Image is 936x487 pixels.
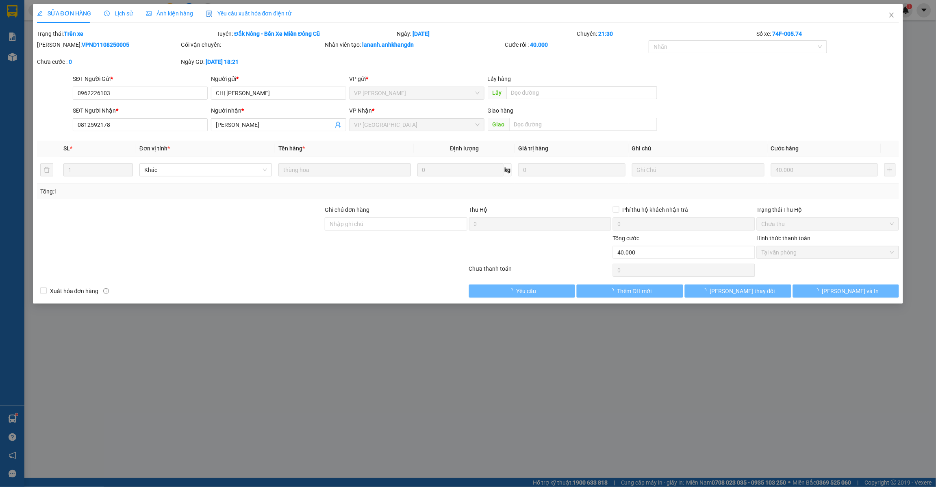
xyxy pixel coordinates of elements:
div: Nhân viên tạo: [325,40,503,49]
span: Xuất hóa đơn hàng [47,287,102,296]
span: close [888,12,895,18]
span: Ảnh kiện hàng [146,10,193,17]
input: Dọc đường [509,118,657,131]
span: edit [37,11,43,16]
input: Dọc đường [506,86,657,99]
span: [PERSON_NAME] và In [822,287,879,296]
div: Trạng thái: [36,29,216,38]
span: user-add [335,122,341,128]
span: Thêm ĐH mới [617,287,652,296]
b: [DATE] 18:21 [206,59,239,65]
div: Tuyến: [216,29,396,38]
span: Yêu cầu [517,287,536,296]
span: [PERSON_NAME] thay đổi [710,287,775,296]
input: 0 [771,163,878,176]
div: Ngày GD: [181,57,323,66]
div: Người nhận [211,106,346,115]
div: Gói vận chuyển: [181,40,323,49]
span: SL [63,145,70,152]
span: Phí thu hộ khách nhận trả [619,205,692,214]
span: Khác [144,164,267,176]
span: Thu Hộ [469,207,488,213]
label: Hình thức thanh toán [757,235,811,241]
span: VP Nhận [350,107,372,114]
span: Giao hàng [488,107,514,114]
span: Tại văn phòng [762,246,894,259]
input: Ghi chú đơn hàng [325,217,467,230]
span: Giao [488,118,509,131]
span: Đơn vị tính [139,145,170,152]
div: Tổng: 1 [40,187,361,196]
button: Yêu cầu [469,285,575,298]
span: loading [813,288,822,294]
span: Lịch sử [104,10,133,17]
span: Lấy hàng [488,76,511,82]
span: SỬA ĐƠN HÀNG [37,10,91,17]
button: [PERSON_NAME] thay đổi [685,285,791,298]
label: Ghi chú đơn hàng [325,207,369,213]
span: Lấy [488,86,506,99]
span: Tên hàng [278,145,305,152]
div: SĐT Người Gửi [73,74,208,83]
div: Số xe: [756,29,900,38]
img: icon [206,11,213,17]
span: Cước hàng [771,145,799,152]
b: lananh.anhkhangdn [362,41,414,48]
span: Giá trị hàng [518,145,548,152]
b: [DATE] [413,30,430,37]
b: Trên xe [64,30,83,37]
button: Thêm ĐH mới [577,285,683,298]
b: 74F-005.74 [773,30,802,37]
b: Đắk Nông - Bến Xe Miền Đông Cũ [234,30,320,37]
button: plus [884,163,896,176]
div: Ngày: [396,29,576,38]
input: 0 [518,163,625,176]
div: VP gửi [350,74,484,83]
span: info-circle [103,288,109,294]
span: loading [608,288,617,294]
button: [PERSON_NAME] và In [793,285,899,298]
button: delete [40,163,53,176]
b: VPND1108250005 [82,41,129,48]
div: Cước rồi : [505,40,647,49]
div: [PERSON_NAME]: [37,40,179,49]
input: VD: Bàn, Ghế [278,163,411,176]
span: picture [146,11,152,16]
div: Chưa cước : [37,57,179,66]
th: Ghi chú [629,141,768,157]
span: Chưa thu [762,218,894,230]
span: Yêu cầu xuất hóa đơn điện tử [206,10,292,17]
span: VP Sài Gòn [354,119,480,131]
span: kg [504,163,512,176]
input: Ghi Chú [632,163,764,176]
button: Close [880,4,903,27]
span: Tổng cước [613,235,640,241]
b: 21:30 [598,30,613,37]
span: loading [508,288,517,294]
span: Định lượng [450,145,479,152]
div: Chưa thanh toán [468,264,612,278]
span: VP Nam Dong [354,87,480,99]
span: loading [701,288,710,294]
b: 0 [69,59,72,65]
b: 40.000 [530,41,548,48]
div: SĐT Người Nhận [73,106,208,115]
div: Người gửi [211,74,346,83]
span: clock-circle [104,11,110,16]
div: Trạng thái Thu Hộ [757,205,899,214]
div: Chuyến: [576,29,756,38]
